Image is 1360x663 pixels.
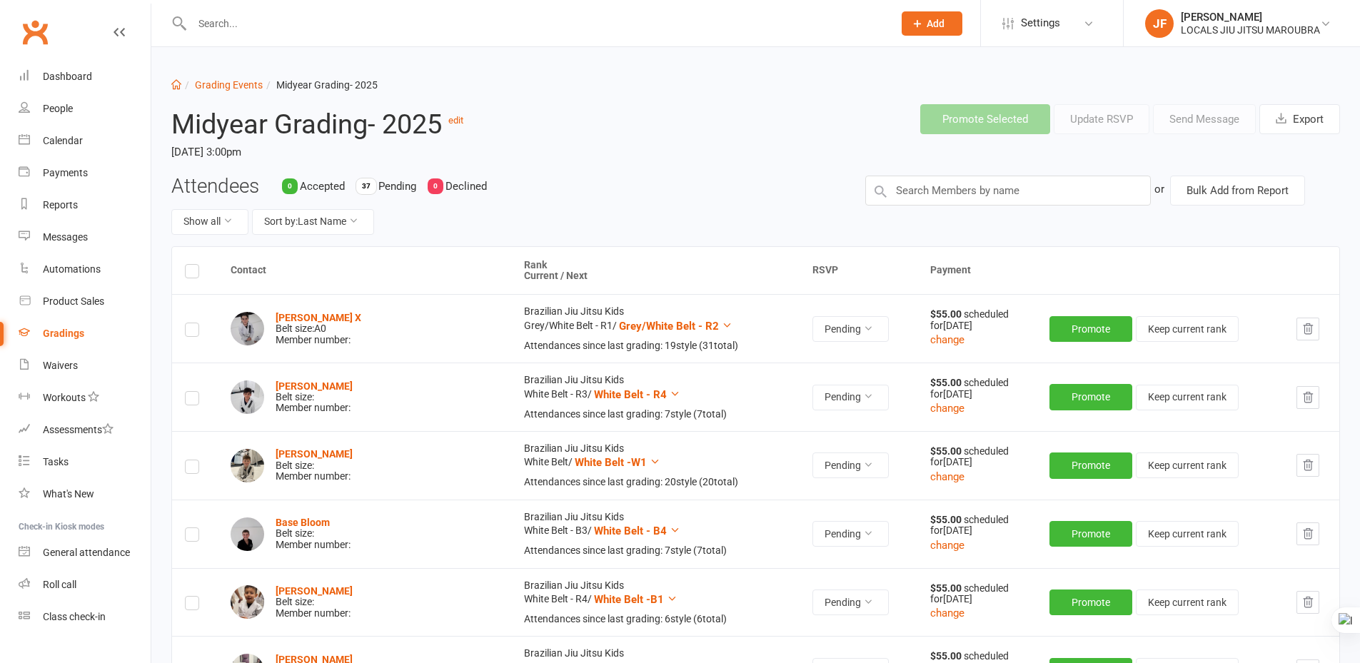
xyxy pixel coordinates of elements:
div: Dashboard [43,71,92,82]
div: Belt size: Member number: [276,381,353,414]
div: What's New [43,488,94,500]
div: General attendance [43,547,130,558]
div: scheduled for [DATE] [930,515,1024,537]
div: Messages [43,231,88,243]
div: JF [1145,9,1174,38]
a: Gradings [19,318,151,350]
div: Attendances since last grading: 7 style ( 7 total) [524,409,787,420]
div: Calendar [43,135,83,146]
a: [PERSON_NAME] X [276,312,361,323]
div: Workouts [43,392,86,403]
td: Brazilian Jiu Jitsu Kids White Belt / [511,431,800,500]
button: White Belt -B1 [594,591,678,608]
div: scheduled for [DATE] [930,309,1024,331]
div: Class check-in [43,611,106,622]
div: Reports [43,199,78,211]
a: Roll call [19,569,151,601]
div: Belt size: Member number: [276,517,351,550]
span: Accepted [300,180,345,193]
a: Calendar [19,125,151,157]
a: edit [448,115,463,126]
div: Attendances since last grading: 19 style ( 31 total) [524,340,787,351]
div: Gradings [43,328,84,339]
div: Attendances since last grading: 7 style ( 7 total) [524,545,787,556]
strong: $55.00 [930,582,964,594]
a: What's New [19,478,151,510]
button: Grey/White Belt - R2 [619,318,732,335]
div: scheduled for [DATE] [930,378,1024,400]
strong: $55.00 [930,650,964,662]
button: Promote [1049,452,1132,478]
strong: $55.00 [930,445,964,457]
li: Midyear Grading- 2025 [263,77,378,93]
h2: Midyear Grading- 2025 [171,104,646,139]
input: Search Members by name [865,176,1151,206]
a: Base Bloom [276,517,330,528]
a: Waivers [19,350,151,382]
button: Keep current rank [1136,385,1239,410]
input: Search... [188,14,883,34]
div: Belt size: Member number: [276,449,353,482]
button: Pending [812,452,889,478]
div: Belt size: Member number: [276,586,353,619]
button: Keep current rank [1136,316,1239,342]
div: Attendances since last grading: 20 style ( 20 total) [524,477,787,487]
div: Payments [43,167,88,178]
th: Contact [218,247,511,295]
button: Show all [171,209,248,235]
button: Keep current rank [1136,521,1239,547]
a: Class kiosk mode [19,601,151,633]
a: Reports [19,189,151,221]
div: scheduled for [DATE] [930,446,1024,468]
button: Add [902,11,962,36]
strong: [PERSON_NAME] [276,380,353,392]
button: change [930,537,964,554]
td: Brazilian Jiu Jitsu Kids White Belt - R4 / [511,568,800,637]
button: Sort by:Last Name [252,209,374,235]
a: Grading Events [195,79,263,91]
a: People [19,93,151,125]
td: Brazilian Jiu Jitsu Kids White Belt - B3 / [511,500,800,568]
button: Keep current rank [1136,452,1239,478]
button: Bulk Add from Report [1170,176,1305,206]
a: General attendance kiosk mode [19,537,151,569]
button: Pending [812,521,889,547]
button: change [930,468,964,485]
span: White Belt -W1 [575,456,647,469]
h3: Attendees [171,176,259,198]
div: scheduled for [DATE] [930,583,1024,605]
strong: $55.00 [930,377,964,388]
div: People [43,103,73,114]
button: White Belt -W1 [575,454,660,471]
strong: $55.00 [930,514,964,525]
div: or [1154,176,1164,203]
a: Dashboard [19,61,151,93]
div: Belt size: A0 Member number: [276,313,361,345]
a: Product Sales [19,285,151,318]
a: Workouts [19,382,151,414]
button: Pending [812,589,889,615]
div: Product Sales [43,295,104,307]
strong: [PERSON_NAME] [276,585,353,597]
a: Assessments [19,414,151,446]
time: [DATE] 3:00pm [171,140,646,164]
div: Automations [43,263,101,275]
button: Keep current rank [1136,589,1239,615]
div: 0 [282,178,298,194]
th: RSVP [800,247,917,295]
div: Tasks [43,456,69,467]
a: Clubworx [17,14,53,50]
button: Pending [812,385,889,410]
span: White Belt -B1 [594,593,664,606]
span: White Belt - R4 [594,388,667,401]
span: Add [927,18,945,29]
div: [PERSON_NAME] [1181,11,1320,24]
span: Pending [378,180,416,193]
th: Payment [917,247,1339,295]
div: Attendances since last grading: 6 style ( 6 total) [524,614,787,624]
th: Rank Current / Next [511,247,800,295]
button: Pending [812,316,889,342]
button: Promote [1049,384,1132,410]
td: Brazilian Jiu Jitsu Kids Grey/White Belt - R1 / [511,294,800,363]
